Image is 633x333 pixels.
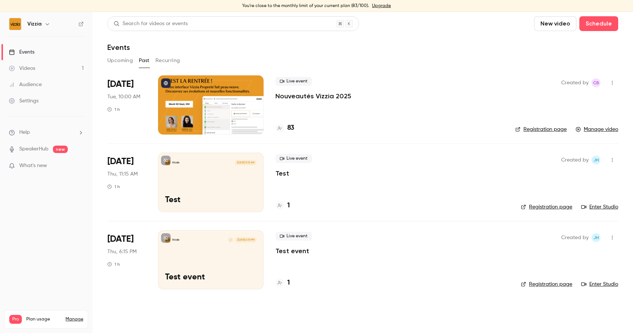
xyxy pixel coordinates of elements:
[9,65,35,72] div: Videos
[576,126,618,133] a: Manage video
[521,281,572,288] a: Registration page
[172,161,179,164] p: Vizzia
[592,78,600,87] span: Chloé Barre
[561,78,589,87] span: Created by
[107,106,120,112] div: 1 h
[275,247,309,255] a: Test event
[592,156,600,164] span: jennifer harb
[107,261,120,267] div: 1 h
[9,97,38,105] div: Settings
[275,123,294,133] a: 83
[561,156,589,164] span: Created by
[75,163,84,169] iframe: Noticeable Trigger
[593,78,599,87] span: CB
[114,20,188,28] div: Search for videos or events
[235,237,256,242] span: [DATE] 6:15 PM
[165,273,257,282] p: Test event
[287,123,294,133] h4: 83
[19,145,48,153] a: SpeakerHub
[107,78,134,90] span: [DATE]
[107,170,138,178] span: Thu, 11:15 AM
[139,55,150,67] button: Past
[107,43,130,52] h1: Events
[228,237,234,243] div: J
[534,16,576,31] button: New video
[9,81,42,88] div: Audience
[107,248,137,255] span: Thu, 6:15 PM
[275,278,290,288] a: 1
[107,156,134,167] span: [DATE]
[53,146,68,153] span: new
[26,316,61,322] span: Plan usage
[9,48,34,56] div: Events
[235,160,256,165] span: [DATE] 11:15 AM
[107,230,146,289] div: Jul 17 Thu, 6:15 PM (Europe/Zurich)
[107,75,146,135] div: Sep 30 Tue, 10:00 AM (Europe/Paris)
[107,153,146,212] div: Sep 4 Thu, 11:15 AM (Europe/Zurich)
[521,203,572,211] a: Registration page
[287,201,290,211] h4: 1
[107,184,120,190] div: 1 h
[107,93,140,101] span: Tue, 10:00 AM
[19,129,30,136] span: Help
[275,201,290,211] a: 1
[592,233,600,242] span: jennifer harb
[9,129,84,136] li: help-dropdown-opener
[593,233,599,242] span: jh
[275,169,289,178] a: Test
[107,233,134,245] span: [DATE]
[275,92,351,101] a: Nouveautés Vizzia 2025
[275,77,312,86] span: Live event
[275,232,312,241] span: Live event
[158,230,264,289] a: Test eventVizziaJ[DATE] 6:15 PMTest event
[515,126,567,133] a: Registration page
[107,55,133,67] button: Upcoming
[561,233,589,242] span: Created by
[158,153,264,212] a: TestVizzia[DATE] 11:15 AMTest
[19,162,47,170] span: What's new
[9,315,22,324] span: Pro
[172,238,179,242] p: Vizzia
[9,18,21,30] img: Vizzia
[66,316,83,322] a: Manage
[581,281,618,288] a: Enter Studio
[287,278,290,288] h4: 1
[579,16,618,31] button: Schedule
[372,3,391,9] a: Upgrade
[165,196,257,205] p: Test
[593,156,599,164] span: jh
[155,55,180,67] button: Recurring
[27,20,41,28] h6: Vizzia
[275,154,312,163] span: Live event
[581,203,618,211] a: Enter Studio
